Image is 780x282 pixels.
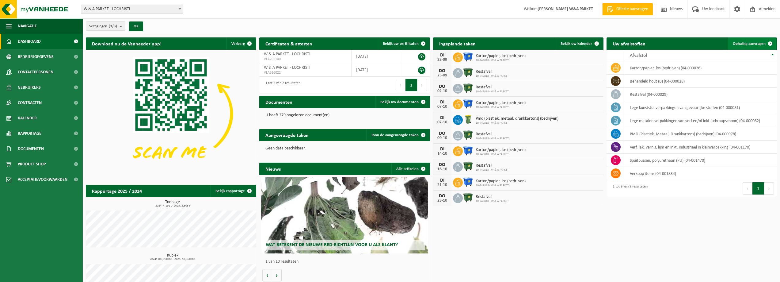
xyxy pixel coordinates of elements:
span: 10-749818 - W & A PARKET [476,168,509,172]
div: 02-10 [436,89,448,93]
button: Next [764,182,774,195]
span: Contracten [18,95,42,110]
h2: Download nu de Vanheede+ app! [86,37,168,49]
span: Restafval [476,132,509,137]
a: Bekijk uw documenten [375,96,429,108]
img: WB-1100-HPE-BE-01 [463,52,473,62]
span: 10-749818 - W & A PARKET [476,137,509,141]
div: 21-10 [436,183,448,187]
h3: Tonnage [89,200,256,207]
button: OK [129,21,143,31]
p: Geen data beschikbaar. [265,146,424,151]
td: behandeld hout (B) (04-000028) [625,75,777,88]
button: Previous [743,182,752,195]
span: Offerte aanvragen [615,6,650,12]
a: Bekijk uw kalender [556,37,603,50]
div: 07-10 [436,105,448,109]
h2: Nieuws [259,163,287,175]
p: 1 van 10 resultaten [265,260,427,264]
td: lege kunststof verpakkingen van gevaarlijke stoffen (04-000081) [625,101,777,114]
a: Bekijk uw certificaten [378,37,429,50]
span: Documenten [18,141,44,156]
h2: Certificaten & attesten [259,37,318,49]
span: 2024: 4,191 t - 2025: 2,605 t [89,204,256,207]
img: WB-1100-HPE-BE-01 [463,145,473,156]
td: verkoop items (04-001834) [625,167,777,180]
span: Restafval [476,195,509,199]
span: VLA616022 [264,70,347,75]
div: 1 tot 9 van 9 resultaten [610,182,648,195]
span: Pmd (plastiek, metaal, drankkartons) (bedrijven) [476,116,558,121]
span: Karton/papier, los (bedrijven) [476,148,526,153]
span: Bekijk uw certificaten [383,42,419,46]
div: DO [436,131,448,136]
span: Wat betekent de nieuwe RED-richtlijn voor u als klant? [266,242,398,247]
img: WB-1100-HPE-GN-01 [463,192,473,203]
div: DI [436,115,448,120]
div: 23-10 [436,199,448,203]
h2: Documenten [259,96,299,108]
button: 1 [752,182,764,195]
h2: Uw afvalstoffen [607,37,652,49]
span: 10-749818 - W & A PARKET [476,74,509,78]
span: 10-749818 - W & A PARKET [476,153,526,156]
span: 10-749818 - W & A PARKET [476,184,526,187]
div: 09-10 [436,136,448,140]
h3: Kubiek [89,253,256,261]
span: 10-749818 - W & A PARKET [476,121,558,125]
span: Verberg [231,42,245,46]
button: Verberg [226,37,256,50]
img: WB-0240-HPE-GN-50 [463,114,473,125]
span: Gebruikers [18,80,41,95]
span: 10-749818 - W & A PARKET [476,90,509,94]
div: DO [436,68,448,73]
span: Restafval [476,163,509,168]
div: DO [436,84,448,89]
img: WB-1100-HPE-GN-01 [463,67,473,78]
td: lege metalen verpakkingen van verf en/of inkt (schraapschoon) (04-000082) [625,114,777,127]
td: karton/papier, los (bedrijven) (04-000026) [625,61,777,75]
span: Kalender [18,110,37,126]
div: DO [436,194,448,199]
span: 2024: 106,760 m3 - 2025: 59,360 m3 [89,258,256,261]
span: Navigatie [18,18,37,34]
div: 07-10 [436,120,448,125]
td: restafval (04-000029) [625,88,777,101]
span: Product Shop [18,156,46,172]
img: WB-1100-HPE-BE-01 [463,99,473,109]
strong: [PERSON_NAME] W&A PARKET [538,7,593,11]
span: Restafval [476,69,509,74]
span: W & A PARKET - LOCHRISTI [264,65,310,70]
img: WB-1100-HPE-GN-01 [463,83,473,93]
a: Ophaling aanvragen [728,37,776,50]
div: 1 tot 2 van 2 resultaten [262,78,300,92]
button: Next [417,79,427,91]
span: Bedrijfsgegevens [18,49,54,64]
span: 10-749818 - W & A PARKET [476,59,526,62]
div: DI [436,178,448,183]
h2: Rapportage 2025 / 2024 [86,185,148,197]
span: Restafval [476,85,509,90]
td: [DATE] [352,63,400,77]
h2: Ingeplande taken [433,37,482,49]
span: 10-749818 - W & A PARKET [476,106,526,109]
img: Download de VHEPlus App [86,50,256,178]
a: Bekijk rapportage [211,185,256,197]
p: U heeft 279 ongelezen document(en). [265,113,424,118]
count: (3/3) [109,24,117,28]
span: Acceptatievoorwaarden [18,172,67,187]
span: VLA705140 [264,57,347,62]
td: PMD (Plastiek, Metaal, Drankkartons) (bedrijven) (04-000978) [625,127,777,141]
span: Karton/papier, los (bedrijven) [476,179,526,184]
a: Wat betekent de nieuwe RED-richtlijn voor u als klant? [261,177,428,253]
span: Ophaling aanvragen [733,42,766,46]
div: DI [436,53,448,58]
span: Karton/papier, los (bedrijven) [476,101,526,106]
td: verf, lak, vernis, lijm en inkt, industrieel in kleinverpakking (04-001170) [625,141,777,154]
td: spuitbussen, polyurethaan (PU) (04-001470) [625,154,777,167]
span: Karton/papier, los (bedrijven) [476,54,526,59]
div: 14-10 [436,152,448,156]
div: DI [436,100,448,105]
span: Vestigingen [89,22,117,31]
img: WB-1100-HPE-BE-01 [463,177,473,187]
